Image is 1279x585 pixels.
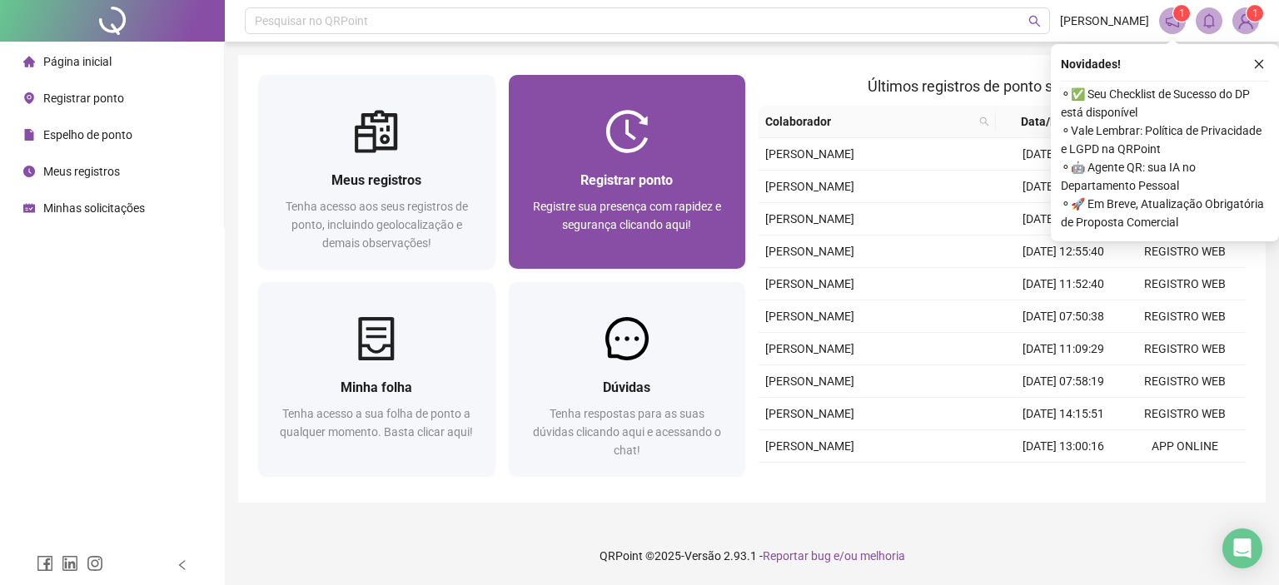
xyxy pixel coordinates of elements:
span: ⚬ 🤖 Agente QR: sua IA no Departamento Pessoal [1061,158,1269,195]
td: [DATE] 12:02:40 [1003,171,1124,203]
span: 1 [1179,7,1185,19]
span: Últimos registros de ponto sincronizados [868,77,1137,95]
td: [DATE] 12:55:40 [1003,235,1124,268]
span: Tenha respostas para as suas dúvidas clicando aqui e acessando o chat! [533,407,721,457]
a: Minha folhaTenha acesso a sua folha de ponto a qualquer momento. Basta clicar aqui! [258,282,495,476]
td: [DATE] 11:58:42 [1003,463,1124,495]
span: Dúvidas [603,379,650,395]
span: Versão [684,549,721,563]
td: REGISTRO WEB [1124,300,1246,333]
span: bell [1202,13,1217,28]
span: [PERSON_NAME] [765,407,854,420]
span: Tenha acesso a sua folha de ponto a qualquer momento. Basta clicar aqui! [280,407,473,439]
span: [PERSON_NAME] [765,245,854,258]
span: Minha folha [341,379,412,395]
td: REGISTRO WEB [1124,398,1246,430]
span: [PERSON_NAME] [765,277,854,290]
td: [DATE] 07:50:38 [1003,300,1124,333]
td: REGISTRO WEB [1124,268,1246,300]
td: [DATE] 07:58:19 [1003,365,1124,398]
span: search [1028,15,1041,27]
span: [PERSON_NAME] [765,374,854,388]
span: Minhas solicitações [43,201,145,215]
span: Meus registros [331,172,421,188]
span: search [979,117,989,126]
span: linkedin [62,555,78,572]
span: clock-circle [23,166,35,177]
a: Meus registrosTenha acesso aos seus registros de ponto, incluindo geolocalização e demais observa... [258,75,495,269]
span: 1 [1252,7,1258,19]
img: 84837 [1233,8,1258,33]
span: [PERSON_NAME] [765,147,854,161]
span: Registre sua presença com rapidez e segurança clicando aqui! [533,200,721,231]
span: close [1253,58,1265,70]
span: Meus registros [43,165,120,178]
span: ⚬ Vale Lembrar: Política de Privacidade e LGPD na QRPoint [1061,121,1269,158]
span: ⚬ ✅ Seu Checklist de Sucesso do DP está disponível [1061,85,1269,121]
span: file [23,129,35,141]
sup: 1 [1173,5,1190,22]
sup: Atualize o seu contato no menu Meus Dados [1247,5,1263,22]
span: [PERSON_NAME] [765,310,854,323]
span: Novidades ! [1061,55,1121,73]
td: APP ONLINE [1124,430,1246,463]
span: Tenha acesso aos seus registros de ponto, incluindo geolocalização e demais observações! [286,200,468,250]
span: [PERSON_NAME] [765,180,854,193]
span: [PERSON_NAME] [1060,12,1149,30]
span: [PERSON_NAME] [765,342,854,355]
span: [PERSON_NAME] [765,212,854,226]
span: notification [1165,13,1180,28]
td: REGISTRO WEB [1124,235,1246,268]
span: ⚬ 🚀 Em Breve, Atualização Obrigatória de Proposta Comercial [1061,195,1269,231]
td: [DATE] 07:50:50 [1003,203,1124,235]
footer: QRPoint © 2025 - 2.93.1 - [225,527,1279,585]
td: [DATE] 14:15:51 [1003,398,1124,430]
span: schedule [23,202,35,214]
span: [PERSON_NAME] [765,439,854,453]
span: Data/Hora [1003,112,1094,131]
span: left [177,559,188,571]
td: [DATE] 11:52:40 [1003,268,1124,300]
td: REGISTRO WEB [1124,333,1246,365]
td: [DATE] 11:09:29 [1003,333,1124,365]
span: Registrar ponto [580,172,673,188]
span: environment [23,92,35,104]
span: Reportar bug e/ou melhoria [763,549,905,563]
span: instagram [87,555,103,572]
span: Página inicial [43,55,112,68]
span: Colaborador [765,112,973,131]
span: facebook [37,555,53,572]
a: DúvidasTenha respostas para as suas dúvidas clicando aqui e acessando o chat! [509,282,746,476]
td: [DATE] 13:03:17 [1003,138,1124,171]
span: Espelho de ponto [43,128,132,141]
th: Data/Hora [996,106,1114,138]
td: [DATE] 13:00:16 [1003,430,1124,463]
td: APP ONLINE [1124,463,1246,495]
span: search [976,109,993,134]
a: Registrar pontoRegistre sua presença com rapidez e segurança clicando aqui! [509,75,746,269]
div: Open Intercom Messenger [1222,528,1262,568]
span: Registrar ponto [43,92,124,105]
span: home [23,56,35,67]
td: REGISTRO WEB [1124,365,1246,398]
